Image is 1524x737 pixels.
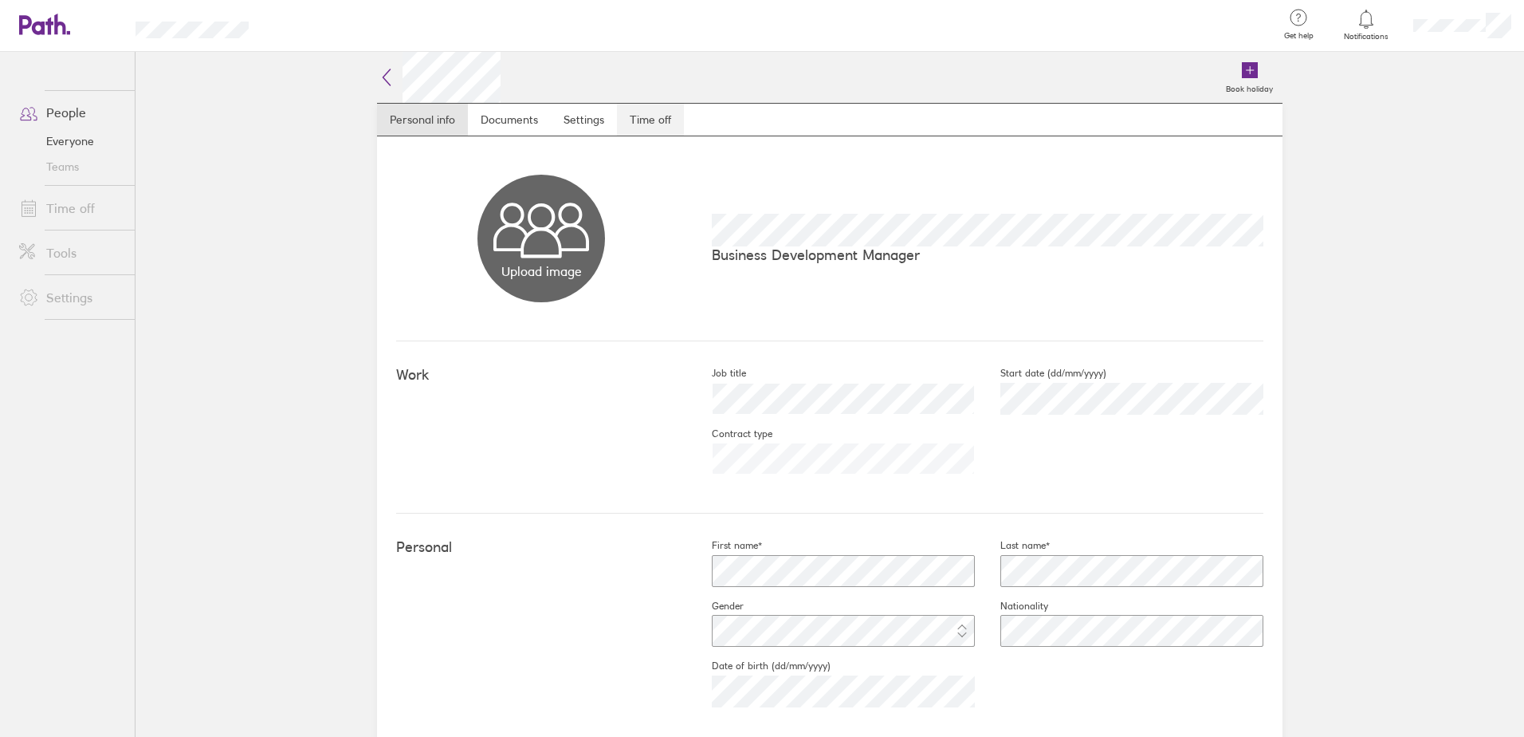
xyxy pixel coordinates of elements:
h4: Personal [396,539,686,556]
a: Settings [551,104,617,136]
a: Time off [617,104,684,136]
a: Book holiday [1216,52,1282,103]
a: Personal info [377,104,468,136]
a: People [6,97,135,128]
a: Documents [468,104,551,136]
label: Nationality [975,600,1048,613]
label: Job title [686,367,746,380]
label: Contract type [686,428,772,440]
a: Notifications [1341,8,1392,41]
a: Everyone [6,128,135,154]
label: First name* [686,539,762,552]
p: Business Development Manager [712,246,1263,263]
a: Tools [6,237,135,269]
label: Gender [686,600,744,613]
label: Book holiday [1216,80,1282,94]
label: Date of birth (dd/mm/yyyy) [686,660,831,672]
a: Settings [6,282,135,313]
a: Time off [6,192,135,224]
label: Last name* [975,539,1050,552]
span: Get help [1273,31,1325,41]
h4: Work [396,367,686,384]
a: Teams [6,154,135,179]
span: Notifications [1341,32,1392,41]
label: Start date (dd/mm/yyyy) [975,367,1106,380]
